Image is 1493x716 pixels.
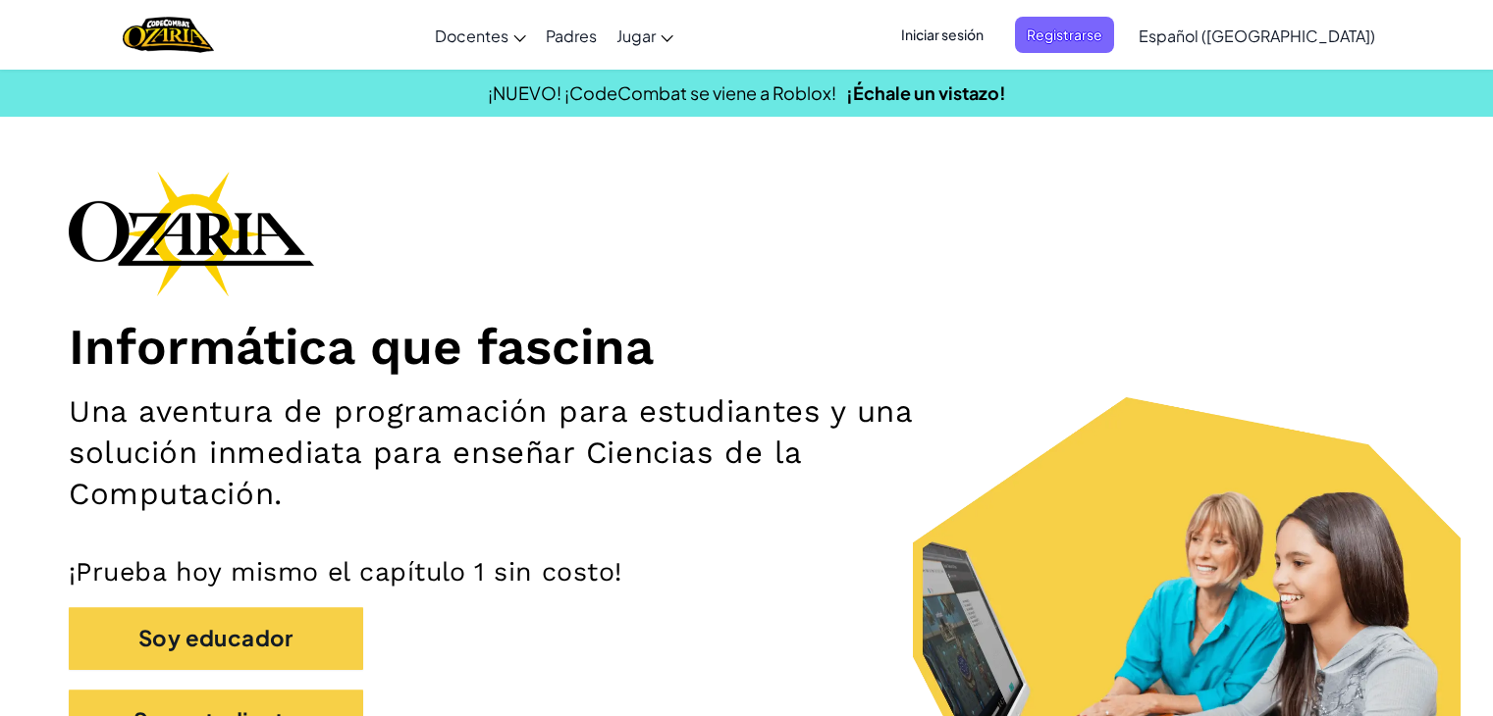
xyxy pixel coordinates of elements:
span: Docentes [435,26,508,46]
button: Iniciar sesión [889,17,995,53]
a: Docentes [425,9,536,62]
span: ¡NUEVO! ¡CodeCombat se viene a Roblox! [488,81,836,104]
a: Padres [536,9,607,62]
img: Home [123,15,214,55]
a: Jugar [607,9,683,62]
h1: Informática que fascina [69,316,1424,377]
span: Español ([GEOGRAPHIC_DATA]) [1139,26,1375,46]
a: Ozaria by CodeCombat logo [123,15,214,55]
button: Soy educador [69,607,363,669]
a: ¡Échale un vistazo! [846,81,1006,104]
button: Registrarse [1015,17,1114,53]
span: Jugar [616,26,656,46]
h2: Una aventura de programación para estudiantes y una solución inmediata para enseñar Ciencias de l... [69,391,977,516]
img: Ozaria branding logo [69,171,314,296]
a: Español ([GEOGRAPHIC_DATA]) [1129,9,1385,62]
p: ¡Prueba hoy mismo el capítulo 1 sin costo! [69,555,1424,588]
